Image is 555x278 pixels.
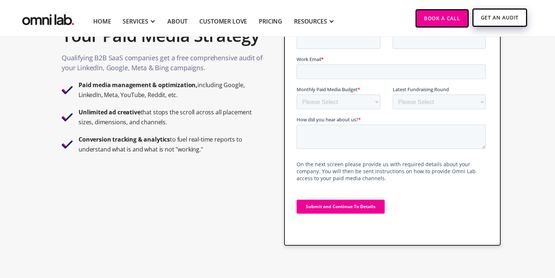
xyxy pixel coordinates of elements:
strong: Conversion tracking & analytics [79,135,170,143]
strong: Unlimited ad creative [79,108,141,116]
strong: Paid media management & optimization, [79,81,197,89]
div: RESOURCES [294,17,327,26]
img: Omni Lab: B2B SaaS Demand Generation Agency [21,9,76,27]
a: home [21,9,76,27]
a: Home [93,17,111,26]
div: SERVICES [123,17,148,26]
iframe: Form 0 [297,25,489,227]
a: Pricing [259,17,282,26]
a: Customer Love [199,17,247,26]
p: Qualifying B2B SaaS companies get a free comprehensive audit of your LinkedIn, Google, Meta & Bin... [62,53,264,76]
strong: that stops the scroll across all placement sizes, dimensions, and channels. [79,108,252,126]
a: About [167,17,188,26]
a: Get An Audit [472,8,527,27]
iframe: Chat Widget [423,193,555,278]
a: Book a Call [416,9,469,28]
